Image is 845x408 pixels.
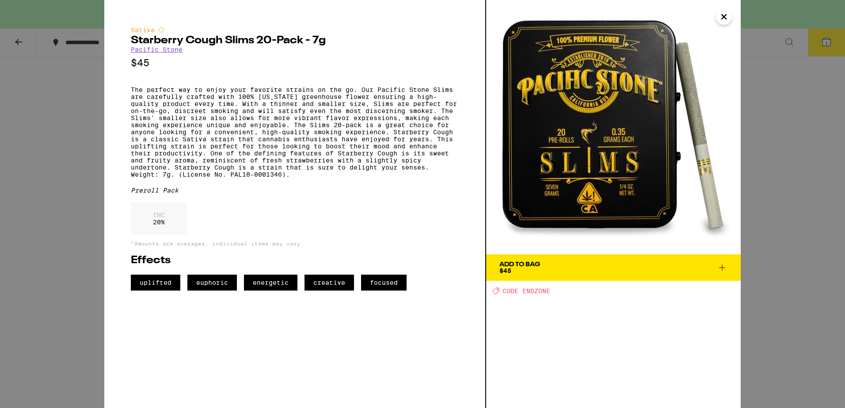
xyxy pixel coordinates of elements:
[131,46,183,53] a: Pacific Stone
[131,57,459,68] p: $45
[187,275,237,291] span: euphoric
[131,275,180,291] span: uplifted
[131,26,459,34] div: Sativa
[131,203,187,234] div: 20 %
[131,187,459,194] div: Preroll Pack
[5,6,64,13] span: Hi. Need any help?
[131,255,459,266] h2: Effects
[153,212,165,219] p: THC
[716,9,732,25] button: Close
[158,26,165,34] img: sativaColor.svg
[486,254,741,281] button: Add To Bag$45
[502,287,550,295] span: CODE ENDZONE
[499,267,511,274] span: $45
[361,275,407,291] span: focused
[131,86,459,178] p: The perfect way to enjoy your favorite strains on the go. Our Pacific Stone Slims are carefully c...
[244,275,297,291] span: energetic
[131,35,459,46] h2: Starberry Cough Slims 20-Pack - 7g
[499,261,540,268] div: Add To Bag
[131,241,459,246] p: *Amounts are averages, individual items may vary.
[305,275,354,291] span: creative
